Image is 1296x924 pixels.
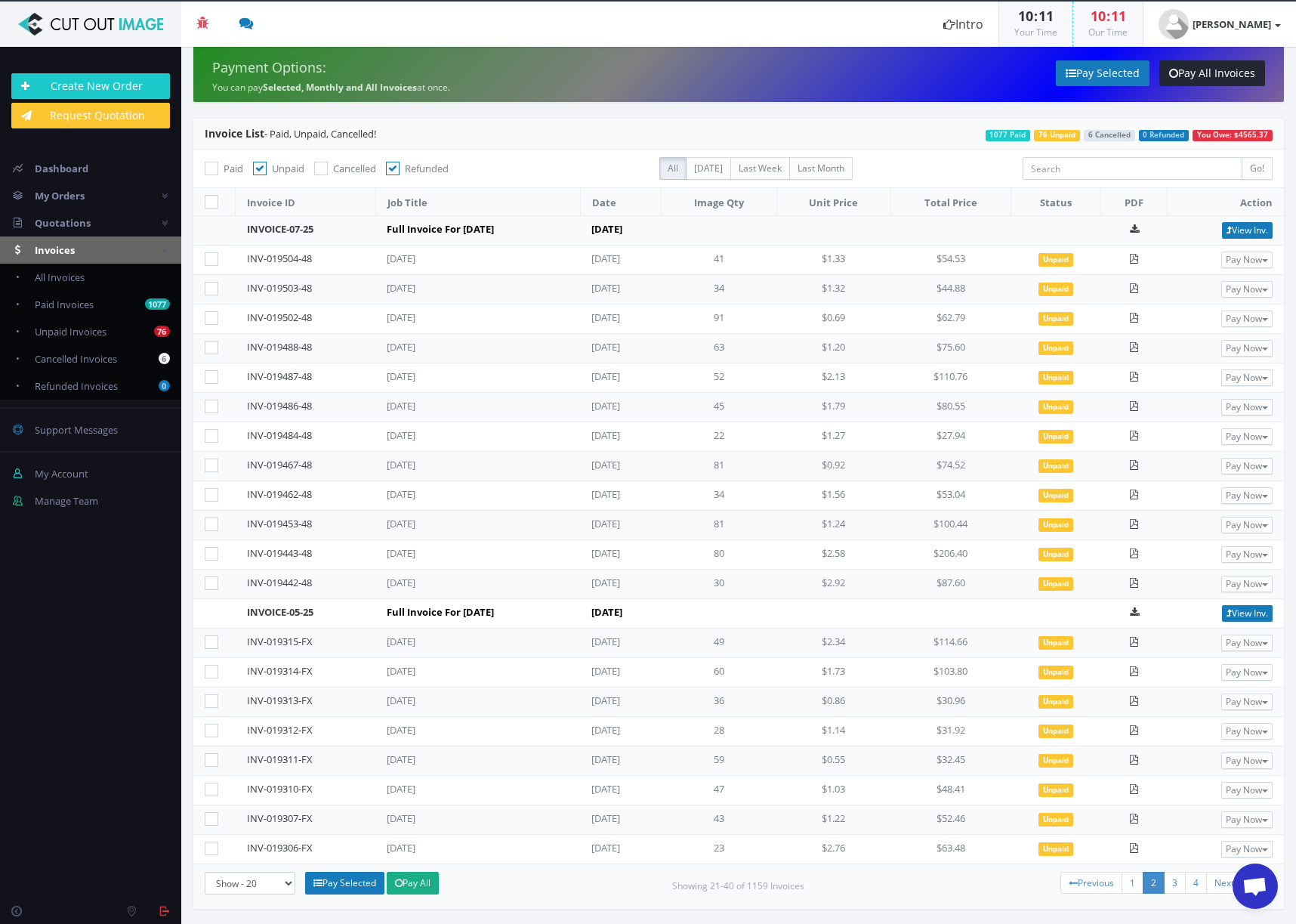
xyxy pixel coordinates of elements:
[1143,872,1165,894] a: 2
[580,393,661,422] td: [DATE]
[1221,782,1273,799] button: Pay Now
[1221,635,1273,651] button: Pay Now
[661,805,776,835] td: 43
[247,782,313,796] a: INV-019310-FX
[387,428,538,443] div: [DATE]
[1091,7,1106,25] span: 10
[387,782,538,796] div: [DATE]
[890,658,1011,688] td: $103.80
[776,746,890,776] td: $0.55
[1011,188,1100,216] th: Status
[11,73,170,99] a: Create New Order
[387,517,538,531] div: [DATE]
[776,805,890,835] td: $1.22
[580,452,661,481] td: [DATE]
[1122,872,1143,894] a: 1
[890,304,1011,334] td: $62.79
[1221,517,1273,533] button: Pay Now
[1038,695,1073,709] span: Unpaid
[247,252,312,265] a: INV-019504-48
[890,188,1011,216] th: Total Price
[890,805,1011,835] td: $52.46
[35,494,98,508] span: Manage Team
[247,605,313,619] a: INVOICE-05-25
[1056,60,1149,86] a: Pay Selected
[35,216,91,230] span: Quotations
[247,428,312,442] a: INV-019484-48
[730,157,790,180] label: Last Week
[672,879,804,893] small: Showing 21-40 of 1159 Invoices
[1221,487,1273,504] button: Pay Now
[145,298,170,310] b: 1077
[661,658,776,688] td: 60
[1038,283,1073,296] span: Unpaid
[661,304,776,334] td: 91
[387,458,538,472] div: [DATE]
[1221,428,1273,445] button: Pay Now
[387,635,538,649] div: [DATE]
[580,570,661,599] td: [DATE]
[580,275,661,304] td: [DATE]
[387,369,538,384] div: [DATE]
[661,188,776,216] th: Image Qty
[247,369,312,383] a: INV-019487-48
[1222,222,1273,239] a: View Inv.
[1159,60,1265,86] a: Pay All Invoices
[580,805,661,835] td: [DATE]
[1038,7,1054,25] span: 11
[247,811,313,825] a: INV-019307-FX
[1143,2,1296,47] a: [PERSON_NAME]
[1106,7,1111,25] span: :
[1038,312,1073,326] span: Unpaid
[375,599,580,629] td: Full Invoice For [DATE]
[375,216,580,246] td: Full Invoice For [DATE]
[387,841,538,855] div: [DATE]
[1038,341,1073,355] span: Unpaid
[1221,723,1273,740] button: Pay Now
[236,188,376,216] th: Invoice ID
[212,81,450,94] small: You can pay at once.
[387,872,439,895] a: Pay All
[580,481,661,511] td: [DATE]
[661,422,776,452] td: 22
[890,334,1011,363] td: $75.60
[580,776,661,805] td: [DATE]
[661,452,776,481] td: 81
[661,511,776,540] td: 81
[387,694,538,708] div: [DATE]
[776,835,890,864] td: $2.76
[1111,7,1126,25] span: 11
[1033,7,1038,25] span: :
[387,399,538,413] div: [DATE]
[1185,872,1207,894] a: 4
[661,540,776,570] td: 80
[890,511,1011,540] td: $100.44
[272,162,304,175] span: Unpaid
[387,664,538,678] div: [DATE]
[247,517,312,530] a: INV-019453-48
[1038,548,1073,561] span: Unpaid
[387,546,538,561] div: [DATE]
[1038,842,1073,856] span: Unpaid
[1034,130,1080,141] span: 76 Unpaid
[1222,605,1273,622] a: View Inv.
[1221,546,1273,563] button: Pay Now
[890,688,1011,717] td: $30.96
[776,629,890,658] td: $2.34
[247,576,312,589] a: INV-019442-48
[387,340,538,354] div: [DATE]
[1221,694,1273,710] button: Pay Now
[247,340,312,354] a: INV-019488-48
[333,162,376,175] span: Cancelled
[776,393,890,422] td: $1.79
[1038,489,1073,502] span: Unpaid
[661,717,776,746] td: 28
[580,511,661,540] td: [DATE]
[1038,430,1073,443] span: Unpaid
[776,452,890,481] td: $0.92
[661,393,776,422] td: 45
[247,399,312,413] a: INV-019486-48
[580,717,661,746] td: [DATE]
[1221,252,1273,268] button: Pay Now
[205,127,376,141] span: - Paid, Unpaid, Cancelled!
